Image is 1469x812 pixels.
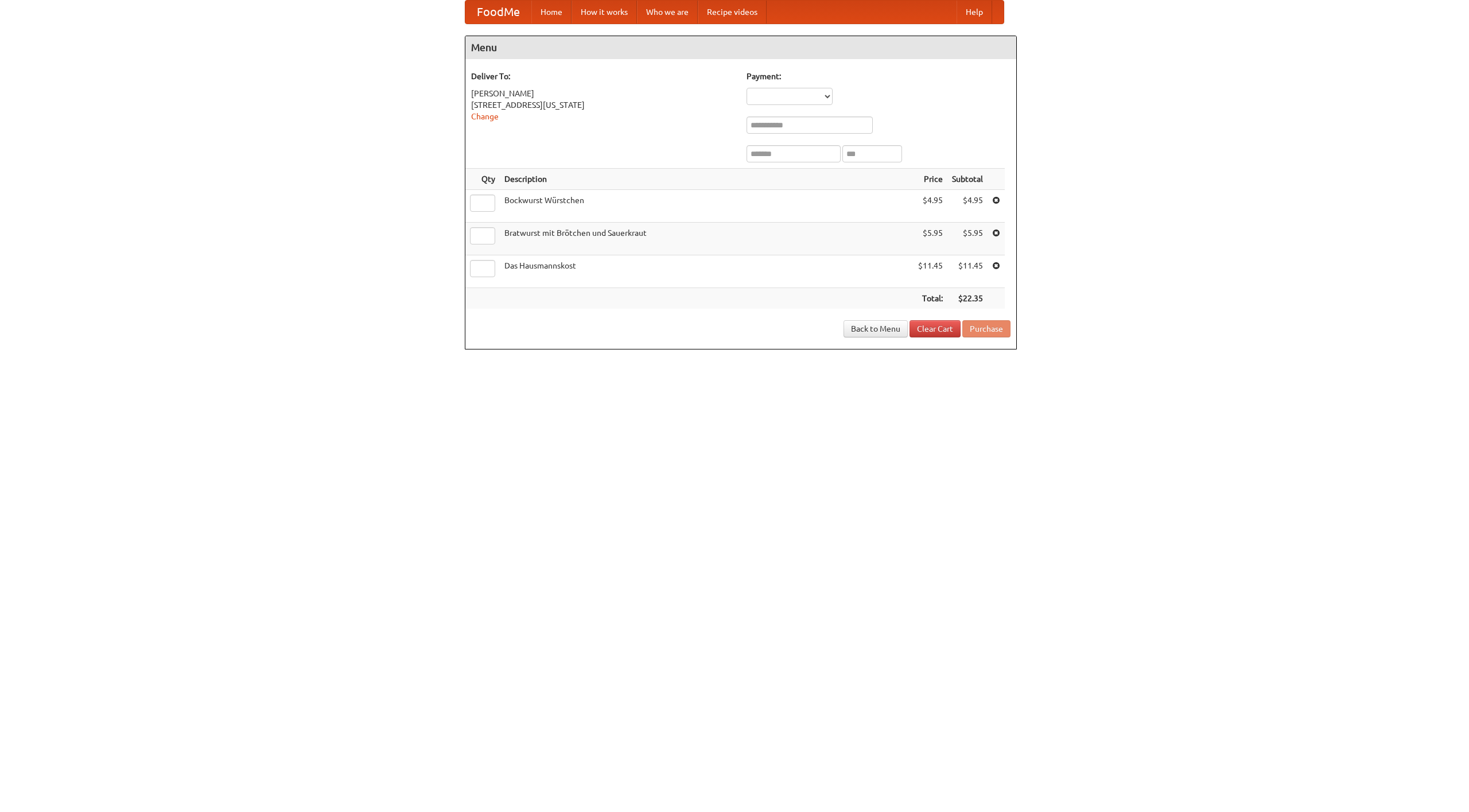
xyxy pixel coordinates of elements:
[747,71,1011,82] h5: Payment:
[914,169,947,190] th: Price
[914,288,947,309] th: Total:
[947,255,988,288] td: $11.45
[914,190,947,223] td: $4.95
[957,1,992,24] a: Help
[471,112,499,121] a: Change
[698,1,767,24] a: Recipe videos
[465,1,531,24] a: FoodMe
[947,223,988,255] td: $5.95
[465,169,500,190] th: Qty
[465,36,1016,59] h4: Menu
[531,1,572,24] a: Home
[471,71,735,82] h5: Deliver To:
[914,223,947,255] td: $5.95
[910,320,961,337] a: Clear Cart
[844,320,908,337] a: Back to Menu
[471,99,735,111] div: [STREET_ADDRESS][US_STATE]
[947,169,988,190] th: Subtotal
[500,190,914,223] td: Bockwurst Würstchen
[962,320,1011,337] button: Purchase
[500,255,914,288] td: Das Hausmannskost
[500,169,914,190] th: Description
[947,288,988,309] th: $22.35
[500,223,914,255] td: Bratwurst mit Brötchen und Sauerkraut
[471,88,735,99] div: [PERSON_NAME]
[637,1,698,24] a: Who we are
[914,255,947,288] td: $11.45
[947,190,988,223] td: $4.95
[572,1,637,24] a: How it works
